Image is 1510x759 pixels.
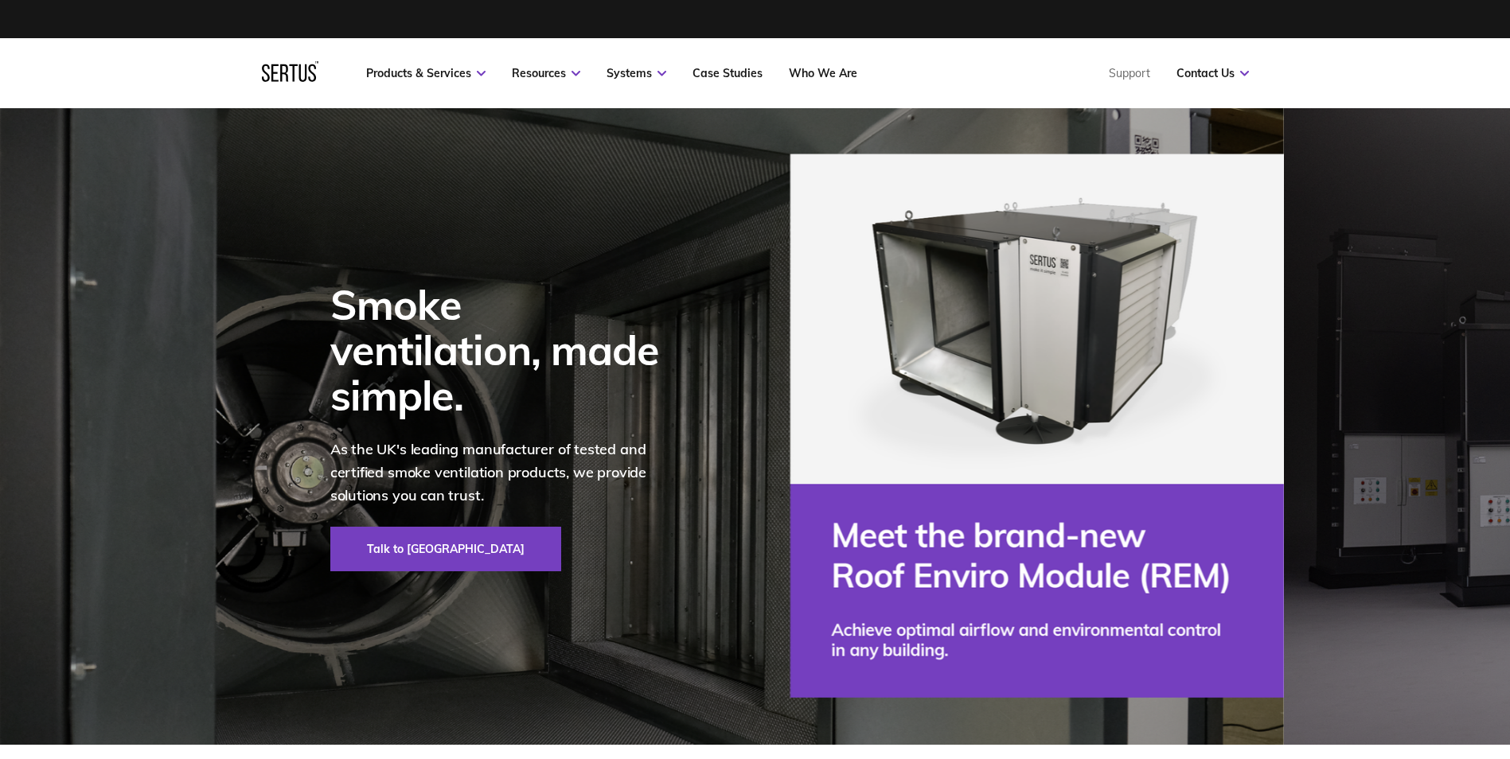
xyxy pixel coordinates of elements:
[366,66,486,80] a: Products & Services
[607,66,666,80] a: Systems
[330,438,681,507] p: As the UK's leading manufacturer of tested and certified smoke ventilation products, we provide s...
[330,282,681,418] div: Smoke ventilation, made simple.
[693,66,763,80] a: Case Studies
[1176,66,1249,80] a: Contact Us
[512,66,580,80] a: Resources
[789,66,857,80] a: Who We Are
[330,527,561,571] a: Talk to [GEOGRAPHIC_DATA]
[1109,66,1150,80] a: Support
